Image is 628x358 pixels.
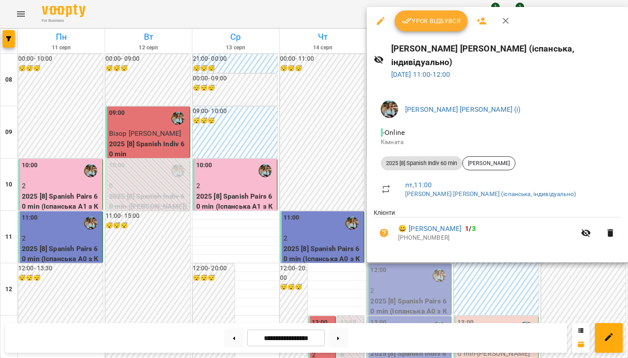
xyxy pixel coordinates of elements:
[465,224,475,233] b: /
[463,159,515,167] span: [PERSON_NAME]
[398,224,461,234] a: 😀 [PERSON_NAME]
[465,224,469,233] span: 1
[381,100,398,118] img: 856b7ccd7d7b6bcc05e1771fbbe895a7.jfif
[462,156,515,170] div: [PERSON_NAME]
[398,234,576,242] p: [PHONE_NUMBER]
[391,70,451,79] a: [DATE] 11:00-12:00
[391,42,621,69] h6: [PERSON_NAME] [PERSON_NAME] (іспанська, індивідуально)
[395,10,468,31] button: Урок відбувся
[381,138,614,147] p: Кімната
[405,190,576,197] a: [PERSON_NAME] [PERSON_NAME] (іспанська, індивідуально)
[472,224,476,233] span: 3
[374,208,621,252] ul: Клієнти
[374,223,395,244] button: Візит ще не сплачено. Додати оплату?
[405,105,521,114] a: [PERSON_NAME] [PERSON_NAME] (і)
[381,128,406,137] span: - Online
[405,181,432,189] a: пт , 11:00
[402,16,461,26] span: Урок відбувся
[381,159,462,167] span: 2025 [8] Spanish Indiv 60 min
